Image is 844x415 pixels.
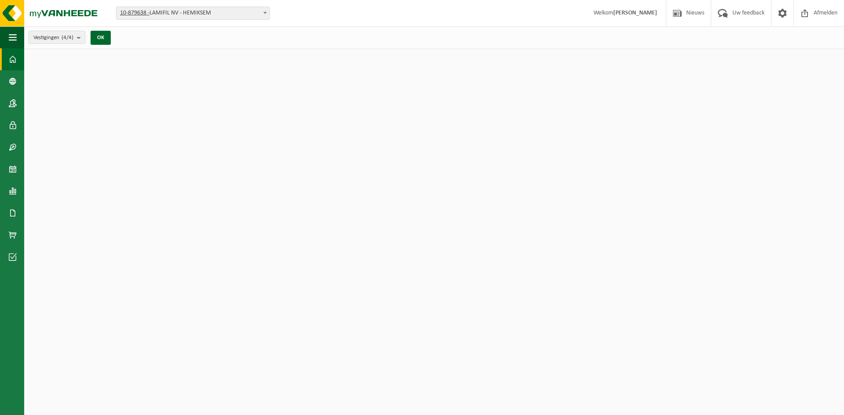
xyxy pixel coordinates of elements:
[120,10,149,16] tcxspan: Call 10-879638 - via 3CX
[29,31,85,44] button: Vestigingen(4/4)
[33,31,73,44] span: Vestigingen
[91,31,111,45] button: OK
[116,7,269,19] span: 10-879638 - LAMIFIL NV - HEMIKSEM
[613,10,657,16] strong: [PERSON_NAME]
[116,7,270,20] span: 10-879638 - LAMIFIL NV - HEMIKSEM
[62,35,73,40] count: (4/4)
